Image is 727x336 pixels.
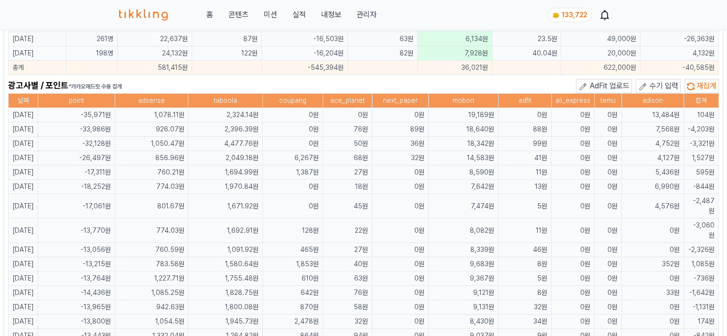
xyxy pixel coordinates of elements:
td: 926.07원 [115,122,188,137]
td: [DATE] [9,257,38,271]
td: 581,415원 [118,61,192,75]
td: 0원 [552,151,595,165]
td: [DATE] [9,165,38,180]
th: next_paper [372,94,429,108]
td: 총계 [9,61,66,75]
td: 8원 [498,257,551,271]
td: 8,590원 [429,165,499,180]
td: 22,637원 [118,32,192,46]
td: 76원 [323,122,372,137]
td: 1,085원 [684,257,718,271]
td: 7,928원 [418,46,492,61]
td: [DATE] [9,32,66,46]
td: 0원 [552,137,595,151]
td: -736원 [684,271,718,286]
td: 465원 [262,243,323,257]
td: 261명 [66,32,117,46]
td: 4,752원 [622,137,684,151]
td: 27원 [323,243,372,257]
span: *카카오애드핏 수동 집계 [68,83,122,90]
td: -14,436원 [38,286,115,300]
td: 0원 [595,286,622,300]
td: [DATE] [9,46,66,61]
button: 재집계 [684,79,719,93]
td: 0원 [372,300,429,314]
td: 63원 [347,32,417,46]
td: 1,091.92원 [188,243,262,257]
td: -545,394원 [262,61,347,75]
td: -13,800원 [38,314,115,329]
td: 18,342원 [429,137,499,151]
td: 41원 [498,151,551,165]
td: 1,580.64원 [188,257,262,271]
td: 352원 [622,257,684,271]
td: 0원 [622,300,684,314]
td: 0원 [552,286,595,300]
td: 7,642원 [429,180,499,194]
td: -35,971원 [38,108,115,122]
td: 2,324.14원 [188,108,262,122]
td: 27원 [323,165,372,180]
td: 8,082원 [429,218,499,243]
td: 0원 [323,108,372,122]
td: 0원 [262,180,323,194]
td: -13,965원 [38,300,115,314]
td: 0원 [498,108,551,122]
td: 58원 [323,300,372,314]
td: 0원 [262,122,323,137]
td: 1,227.71원 [115,271,188,286]
td: -32,128원 [38,137,115,151]
td: 20,000원 [561,46,640,61]
td: 40원 [323,257,372,271]
td: 76원 [323,286,372,300]
td: 32원 [372,151,429,165]
td: -1,642원 [684,286,718,300]
td: 1,054.5원 [115,314,188,329]
td: 0원 [595,137,622,151]
td: 4,127원 [622,151,684,165]
td: 0원 [622,271,684,286]
span: 수기 입력 [650,81,678,90]
td: 32원 [323,314,372,329]
td: 82원 [347,46,417,61]
td: [DATE] [9,300,38,314]
td: 49,000원 [561,32,640,46]
img: 티끌링 [119,9,168,21]
td: 9,367원 [429,271,499,286]
td: [DATE] [9,180,38,194]
td: -16,204원 [262,46,347,61]
td: 1,970.84원 [188,180,262,194]
td: 63원 [323,271,372,286]
td: -33,986원 [38,122,115,137]
td: 11원 [498,218,551,243]
img: coin [552,11,560,19]
a: 내정보 [321,9,341,21]
td: 5원 [498,194,551,218]
td: -26,363원 [640,32,719,46]
td: 0원 [595,314,622,329]
td: 0원 [262,108,323,122]
td: -2,326원 [684,243,718,257]
td: -13,215원 [38,257,115,271]
td: 0원 [595,122,622,137]
td: 0원 [552,194,595,218]
th: ali_express [552,94,595,108]
td: 40.04원 [492,46,561,61]
td: 0원 [372,243,429,257]
td: 128원 [262,218,323,243]
th: adsense [115,94,188,108]
td: 0원 [372,257,429,271]
td: 0원 [372,218,429,243]
td: [DATE] [9,286,38,300]
td: 1,945.73원 [188,314,262,329]
td: 99원 [498,137,551,151]
td: 0원 [262,137,323,151]
td: [DATE] [9,243,38,257]
td: 0원 [552,165,595,180]
td: 18원 [323,180,372,194]
th: point [38,94,115,108]
td: 0원 [595,194,622,218]
td: -17,311원 [38,165,115,180]
td: 9,121원 [429,286,499,300]
th: adfit [498,94,551,108]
